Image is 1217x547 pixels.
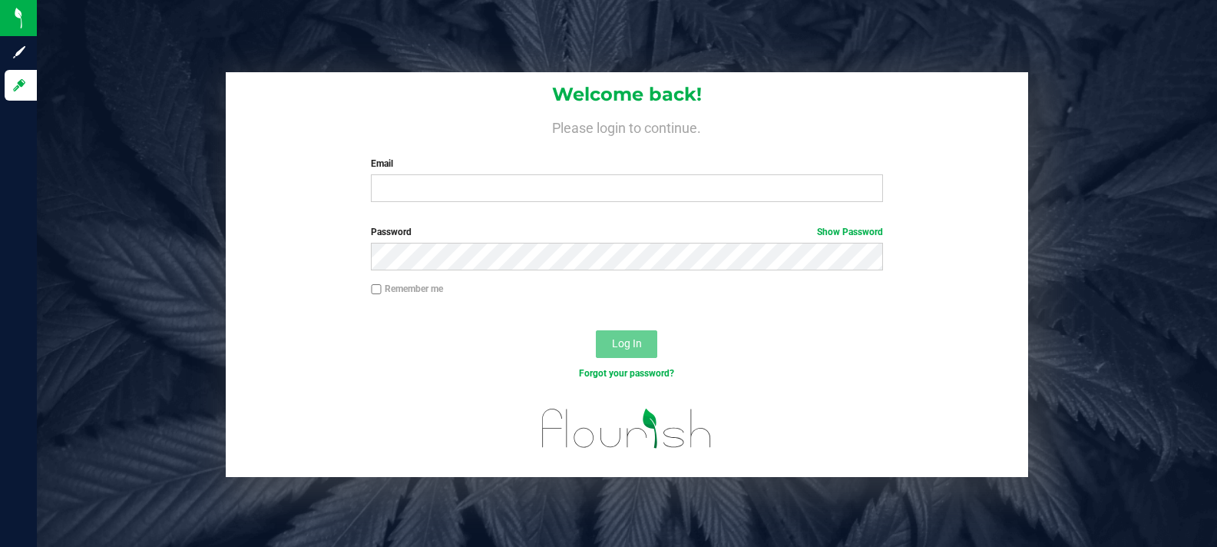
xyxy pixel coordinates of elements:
label: Email [371,157,882,171]
label: Remember me [371,282,443,296]
inline-svg: Log in [12,78,27,93]
a: Forgot your password? [579,368,674,379]
h1: Welcome back! [226,85,1028,104]
span: Password [371,227,412,237]
h4: Please login to continue. [226,117,1028,135]
input: Remember me [371,284,382,295]
img: flourish_logo.svg [527,396,727,461]
span: Log In [612,337,642,350]
a: Show Password [817,227,883,237]
button: Log In [596,330,657,358]
inline-svg: Sign up [12,45,27,60]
